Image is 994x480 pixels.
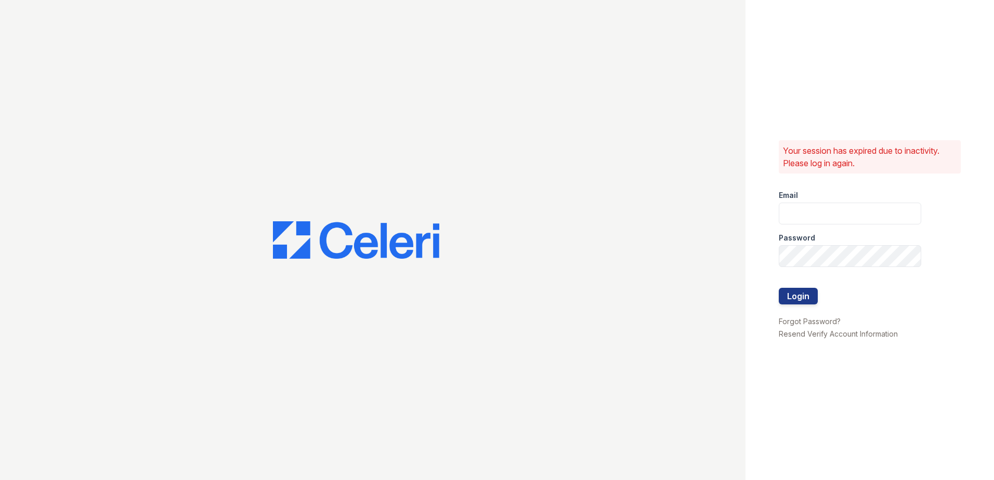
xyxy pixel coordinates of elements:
[779,233,815,243] label: Password
[273,221,439,259] img: CE_Logo_Blue-a8612792a0a2168367f1c8372b55b34899dd931a85d93a1a3d3e32e68fde9ad4.png
[779,190,798,201] label: Email
[779,329,898,338] a: Resend Verify Account Information
[779,317,841,326] a: Forgot Password?
[783,144,957,169] p: Your session has expired due to inactivity. Please log in again.
[779,288,818,304] button: Login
